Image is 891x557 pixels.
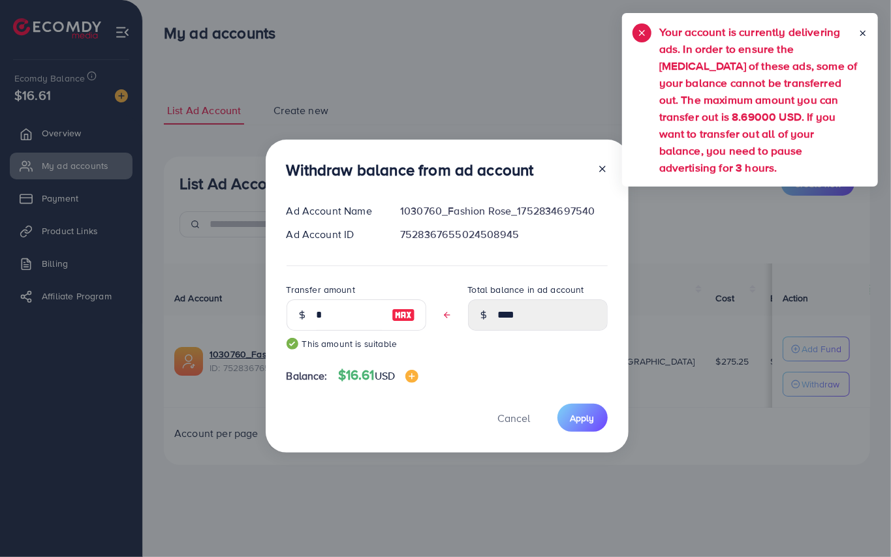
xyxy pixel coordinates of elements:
button: Cancel [482,404,547,432]
div: 7528367655024508945 [390,227,617,242]
h5: Your account is currently delivering ads. In order to ensure the [MEDICAL_DATA] of these ads, som... [659,23,858,176]
span: Apply [571,412,595,425]
h3: Withdraw balance from ad account [287,160,534,179]
img: guide [287,338,298,350]
span: USD [375,369,395,383]
iframe: Chat [836,498,881,547]
div: Ad Account Name [276,203,390,218]
button: Apply [557,404,608,432]
span: Cancel [498,411,531,425]
label: Total balance in ad account [468,283,584,296]
div: Ad Account ID [276,227,390,242]
img: image [405,370,418,383]
img: image [392,307,415,323]
span: Balance: [287,369,328,384]
div: 1030760_Fashion Rose_1752834697540 [390,203,617,218]
small: This amount is suitable [287,337,426,350]
label: Transfer amount [287,283,355,296]
h4: $16.61 [338,367,418,384]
